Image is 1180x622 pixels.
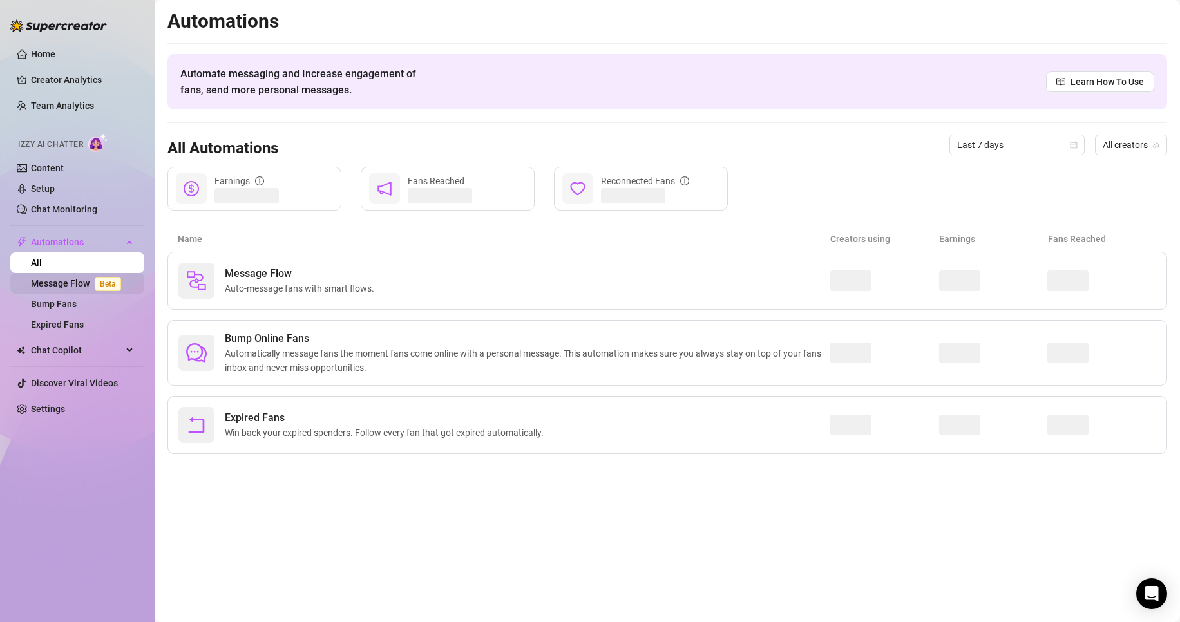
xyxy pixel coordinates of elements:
a: Learn How To Use [1046,71,1154,92]
a: Message FlowBeta [31,278,126,288]
span: calendar [1070,141,1078,149]
a: Team Analytics [31,100,94,111]
article: Creators using [830,232,939,246]
span: team [1152,141,1160,149]
a: Content [31,163,64,173]
span: notification [377,181,392,196]
span: Auto-message fans with smart flows. [225,281,379,296]
span: Automations [31,232,122,252]
span: Fans Reached [408,176,464,186]
a: Settings [31,404,65,414]
span: rollback [186,415,207,435]
div: Open Intercom Messenger [1136,578,1167,609]
span: heart [570,181,585,196]
span: Beta [95,277,121,291]
span: Automate messaging and Increase engagement of fans, send more personal messages. [180,66,428,98]
span: Win back your expired spenders. Follow every fan that got expired automatically. [225,426,549,440]
article: Earnings [939,232,1048,246]
span: Message Flow [225,266,379,281]
h2: Automations [167,9,1167,33]
span: Learn How To Use [1071,75,1144,89]
a: Setup [31,184,55,194]
a: Home [31,49,55,59]
a: Discover Viral Videos [31,378,118,388]
span: Expired Fans [225,410,549,426]
span: thunderbolt [17,237,27,247]
h3: All Automations [167,138,278,159]
a: Expired Fans [31,319,84,330]
article: Name [178,232,830,246]
span: info-circle [680,176,689,185]
span: Last 7 days [957,135,1077,155]
a: Chat Monitoring [31,204,97,214]
a: Bump Fans [31,299,77,309]
span: Automatically message fans the moment fans come online with a personal message. This automation m... [225,346,830,375]
span: Bump Online Fans [225,331,830,346]
a: Creator Analytics [31,70,134,90]
span: dollar [184,181,199,196]
div: Reconnected Fans [601,174,689,188]
a: All [31,258,42,268]
span: read [1056,77,1065,86]
img: AI Chatter [88,133,108,152]
img: Chat Copilot [17,346,25,355]
span: comment [186,343,207,363]
span: Chat Copilot [31,340,122,361]
div: Earnings [214,174,264,188]
span: Izzy AI Chatter [18,138,83,151]
img: logo-BBDzfeDw.svg [10,19,107,32]
article: Fans Reached [1048,232,1157,246]
span: info-circle [255,176,264,185]
span: All creators [1103,135,1159,155]
img: svg%3e [186,270,207,291]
